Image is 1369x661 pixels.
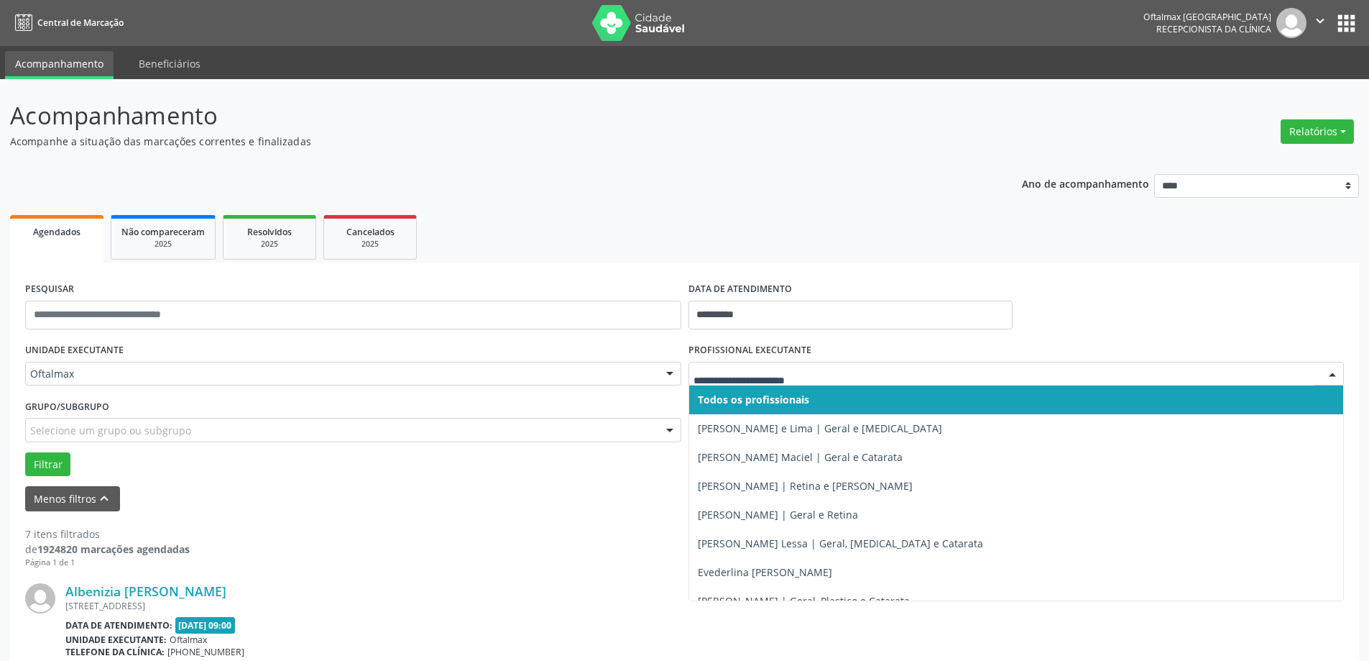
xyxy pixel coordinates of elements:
div: 7 itens filtrados [25,526,190,542]
span: Oftalmax [30,367,652,381]
span: Resolvidos [247,226,292,238]
span: [DATE] 09:00 [175,617,236,634]
span: Oftalmax [170,634,207,646]
p: Ano de acompanhamento [1022,174,1149,192]
span: Evederlina [PERSON_NAME] [698,565,832,579]
span: Não compareceram [121,226,205,238]
i: keyboard_arrow_up [96,491,112,506]
div: Página 1 de 1 [25,557,190,569]
span: [PERSON_NAME] | Geral, Plastico e Catarata [698,594,910,608]
span: [PHONE_NUMBER] [167,646,244,658]
div: 2025 [334,239,406,250]
button:  [1306,8,1334,38]
button: Filtrar [25,452,70,477]
div: de [25,542,190,557]
label: UNIDADE EXECUTANTE [25,339,124,362]
label: DATA DE ATENDIMENTO [688,278,792,301]
span: [PERSON_NAME] e Lima | Geral e [MEDICAL_DATA] [698,421,942,435]
span: Central de Marcação [37,17,124,29]
button: Menos filtroskeyboard_arrow_up [25,486,120,511]
span: [PERSON_NAME] Lessa | Geral, [MEDICAL_DATA] e Catarata [698,537,983,550]
span: Agendados [33,226,80,238]
span: Recepcionista da clínica [1156,23,1271,35]
span: [PERSON_NAME] Maciel | Geral e Catarata [698,450,903,464]
img: img [25,583,55,614]
img: img [1276,8,1306,38]
a: Beneficiários [129,51,211,76]
span: Cancelados [346,226,395,238]
a: Albenizia [PERSON_NAME] [65,583,226,599]
label: Grupo/Subgrupo [25,396,109,418]
div: Oftalmax [GEOGRAPHIC_DATA] [1143,11,1271,23]
div: 2025 [121,239,205,250]
a: Acompanhamento [5,51,114,79]
b: Data de atendimento: [65,619,172,632]
i:  [1312,13,1328,29]
span: [PERSON_NAME] | Retina e [PERSON_NAME] [698,479,913,493]
button: apps [1334,11,1359,36]
b: Telefone da clínica: [65,646,165,658]
p: Acompanhamento [10,98,954,134]
div: 2025 [234,239,305,250]
span: Selecione um grupo ou subgrupo [30,423,191,438]
label: PESQUISAR [25,278,74,301]
p: Acompanhe a situação das marcações correntes e finalizadas [10,134,954,149]
label: PROFISSIONAL EXECUTANTE [688,339,811,362]
b: Unidade executante: [65,634,167,646]
span: Todos os profissionais [698,393,809,406]
button: Relatórios [1281,119,1354,144]
div: [STREET_ADDRESS] [65,600,1128,612]
a: Central de Marcação [10,11,124,35]
span: [PERSON_NAME] | Geral e Retina [698,508,858,521]
strong: 1924820 marcações agendadas [37,542,190,556]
